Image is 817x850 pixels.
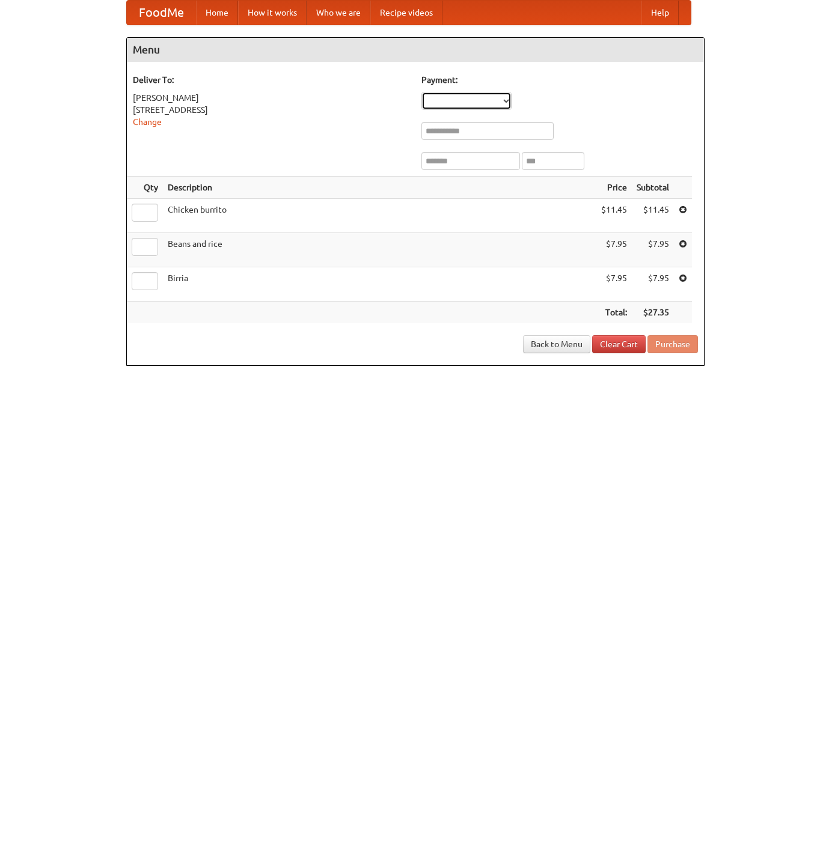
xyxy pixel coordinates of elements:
td: Chicken burrito [163,199,596,233]
th: Subtotal [632,177,674,199]
th: $27.35 [632,302,674,324]
td: Birria [163,267,596,302]
th: Total: [596,302,632,324]
div: [PERSON_NAME] [133,92,409,104]
a: Home [196,1,238,25]
a: Back to Menu [523,335,590,353]
td: $7.95 [632,267,674,302]
a: How it works [238,1,307,25]
a: Recipe videos [370,1,442,25]
a: Help [641,1,679,25]
a: Clear Cart [592,335,646,353]
a: FoodMe [127,1,196,25]
td: $7.95 [632,233,674,267]
div: [STREET_ADDRESS] [133,104,409,116]
td: $7.95 [596,267,632,302]
td: $11.45 [596,199,632,233]
h5: Payment: [421,74,698,86]
button: Purchase [647,335,698,353]
h5: Deliver To: [133,74,409,86]
td: Beans and rice [163,233,596,267]
a: Who we are [307,1,370,25]
th: Qty [127,177,163,199]
h4: Menu [127,38,704,62]
a: Change [133,117,162,127]
th: Price [596,177,632,199]
th: Description [163,177,596,199]
td: $11.45 [632,199,674,233]
td: $7.95 [596,233,632,267]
